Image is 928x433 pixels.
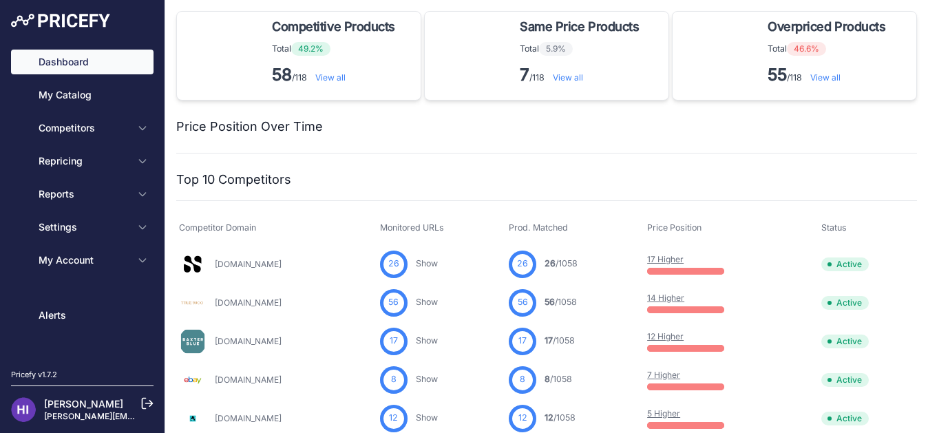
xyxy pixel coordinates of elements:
span: 8 [520,373,525,386]
span: 26 [517,257,528,271]
a: Show [416,374,438,384]
a: [PERSON_NAME] [44,398,123,410]
span: Competitive Products [272,17,395,36]
p: /118 [768,64,891,86]
span: Active [821,373,869,387]
a: 26/1058 [545,258,578,268]
span: 46.6% [787,42,826,56]
a: 56/1058 [545,297,577,307]
a: [PERSON_NAME][EMAIL_ADDRESS][DOMAIN_NAME] [44,411,256,421]
span: 56 [518,296,528,309]
span: 26 [545,258,556,268]
a: [DOMAIN_NAME] [215,413,282,423]
a: View all [315,72,346,83]
span: 17 [390,335,398,348]
p: Total [272,42,401,56]
a: Show [416,258,438,268]
span: 26 [388,257,399,271]
span: Price Position [647,222,702,233]
span: Overpriced Products [768,17,885,36]
a: View all [810,72,841,83]
span: Reports [39,187,129,201]
a: Alerts [11,303,154,328]
a: 17 Higher [647,254,684,264]
p: /118 [272,64,401,86]
strong: 58 [272,65,292,85]
span: Monitored URLs [380,222,444,233]
a: Show [416,412,438,423]
span: Competitors [39,121,129,135]
span: 5.9% [539,42,573,56]
span: Status [821,222,847,233]
nav: Sidebar [11,50,154,380]
span: Active [821,412,869,425]
h2: Price Position Over Time [176,117,323,136]
a: [DOMAIN_NAME] [215,374,282,385]
a: 14 Higher [647,293,684,303]
span: 12 [389,412,398,425]
div: Pricefy v1.7.2 [11,369,57,381]
p: /118 [520,64,644,86]
a: 8/1058 [545,374,572,384]
span: 17 [545,335,553,346]
span: 56 [545,297,555,307]
span: 17 [518,335,527,348]
a: Suggest a feature [11,355,154,380]
a: My Catalog [11,83,154,107]
span: 8 [391,373,397,386]
button: Reports [11,182,154,207]
span: 12 [518,412,527,425]
span: Active [821,335,869,348]
span: Competitor Domain [179,222,256,233]
span: 8 [545,374,550,384]
span: 49.2% [291,42,330,56]
p: Total [520,42,644,56]
span: Active [821,257,869,271]
span: 56 [388,296,399,309]
span: Repricing [39,154,129,168]
a: [DOMAIN_NAME] [215,259,282,269]
h2: Top 10 Competitors [176,170,291,189]
a: Dashboard [11,50,154,74]
a: 17/1058 [545,335,575,346]
a: Show [416,297,438,307]
a: View all [553,72,583,83]
button: Settings [11,215,154,240]
a: [DOMAIN_NAME] [215,336,282,346]
a: 12/1058 [545,412,576,423]
button: My Account [11,248,154,273]
span: Same Price Products [520,17,639,36]
strong: 55 [768,65,787,85]
span: Active [821,296,869,310]
a: [DOMAIN_NAME] [215,297,282,308]
span: 12 [545,412,553,423]
strong: 7 [520,65,529,85]
span: My Account [39,253,129,267]
p: Total [768,42,891,56]
button: Competitors [11,116,154,140]
a: 7 Higher [647,370,680,380]
span: Prod. Matched [509,222,568,233]
img: Pricefy Logo [11,14,110,28]
span: Settings [39,220,129,234]
a: 12 Higher [647,331,684,341]
button: Repricing [11,149,154,173]
a: 5 Higher [647,408,680,419]
a: Show [416,335,438,346]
